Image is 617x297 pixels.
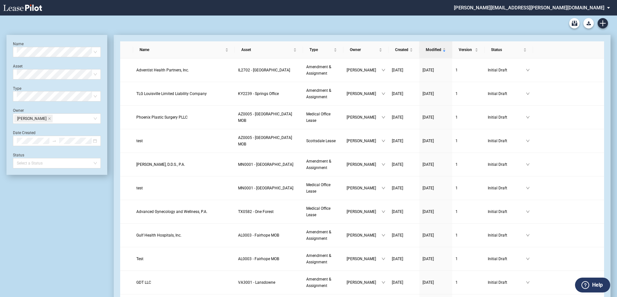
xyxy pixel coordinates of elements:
span: Gulf Health Hospitals, Inc. [136,233,182,238]
a: Adventist Health Partners, Inc. [136,67,232,73]
span: MN0001 - Southdale Place [238,162,293,167]
span: 1 [455,115,458,120]
span: down [526,257,530,261]
a: Archive [569,18,580,28]
span: Modified [426,47,441,53]
span: Type [309,47,332,53]
a: 1 [455,279,481,286]
span: 1 [455,280,458,285]
span: TLG Louisville Limited Liability Company [136,91,207,96]
span: Amendment & Assignment [306,277,331,288]
span: Initial Draft [488,138,526,144]
label: Type [13,86,21,91]
a: [DATE] [392,256,416,262]
a: Amendment & Assignment [306,158,340,171]
span: [DATE] [423,115,434,120]
span: Anastasia Weston [14,115,53,122]
label: Owner [13,108,24,113]
th: Version [452,41,485,58]
span: down [382,186,385,190]
a: Amendment & Assignment [306,87,340,100]
a: [PERSON_NAME], D.D.S., P.A. [136,161,232,168]
span: AL0003 - Fairhope MOB [238,257,279,261]
button: Help [575,278,610,292]
a: Phoenix Plastic Surgery PLLC [136,114,232,121]
span: Initial Draft [488,232,526,239]
a: [DATE] [423,185,449,191]
span: Phoenix Plastic Surgery PLLC [136,115,188,120]
a: Medical Office Lease [306,182,340,195]
span: [DATE] [392,91,403,96]
span: Initial Draft [488,256,526,262]
span: 1 [455,257,458,261]
span: Amendment & Assignment [306,230,331,241]
span: [DATE] [423,257,434,261]
span: Initial Draft [488,90,526,97]
span: [DATE] [423,91,434,96]
span: down [526,68,530,72]
span: Asset [241,47,292,53]
span: [PERSON_NAME] [347,161,382,168]
span: AZ0005 - North Mountain MOB [238,135,292,146]
a: [DATE] [392,114,416,121]
span: 1 [455,186,458,190]
a: Amendment & Assignment [306,229,340,242]
span: GDT LLC [136,280,151,285]
a: Medical Office Lease [306,205,340,218]
span: Initial Draft [488,67,526,73]
span: down [526,163,530,166]
a: IL2702 - [GEOGRAPHIC_DATA] [238,67,300,73]
a: AL0003 - Fairhope MOB [238,256,300,262]
a: TLG Louisville Limited Liability Company [136,90,232,97]
span: down [526,139,530,143]
span: to [52,139,57,143]
span: [DATE] [423,186,434,190]
a: 1 [455,161,481,168]
label: Date Created [13,131,36,135]
a: [DATE] [392,208,416,215]
span: [DATE] [423,280,434,285]
a: Medical Office Lease [306,111,340,124]
span: [DATE] [392,162,403,167]
a: [DATE] [423,279,449,286]
span: down [382,68,385,72]
span: Initial Draft [488,161,526,168]
label: Asset [13,64,23,69]
a: [DATE] [392,67,416,73]
span: [DATE] [392,68,403,72]
a: [DATE] [392,185,416,191]
a: [DATE] [423,138,449,144]
a: Amendment & Assignment [306,276,340,289]
span: TX0582 - One Forest [238,209,274,214]
span: close [48,117,51,120]
span: [PERSON_NAME] [347,256,382,262]
th: Created [389,41,419,58]
a: VA3001 - Lansdowne [238,279,300,286]
span: down [382,115,385,119]
span: [DATE] [392,257,403,261]
span: AL0003 - Fairhope MOB [238,233,279,238]
a: Scottsdale Lease [306,138,340,144]
span: MN0001 - Southdale Place [238,186,293,190]
span: 1 [455,68,458,72]
span: Created [395,47,408,53]
span: [PERSON_NAME] [347,185,382,191]
a: Amendment & Assignment [306,252,340,265]
th: Owner [343,41,389,58]
span: Christine M. Swanson, D.D.S., P.A. [136,162,185,167]
label: Status [13,153,24,157]
a: AZ0005 - [GEOGRAPHIC_DATA] MOB [238,134,300,147]
a: [DATE] [423,208,449,215]
span: down [526,186,530,190]
span: [DATE] [423,162,434,167]
span: down [382,281,385,284]
span: Amendment & Assignment [306,65,331,76]
a: 1 [455,256,481,262]
a: 1 [455,138,481,144]
th: Name [133,41,235,58]
span: [PERSON_NAME] [347,67,382,73]
span: [DATE] [423,139,434,143]
span: 1 [455,209,458,214]
a: GDT LLC [136,279,232,286]
span: Version [459,47,474,53]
